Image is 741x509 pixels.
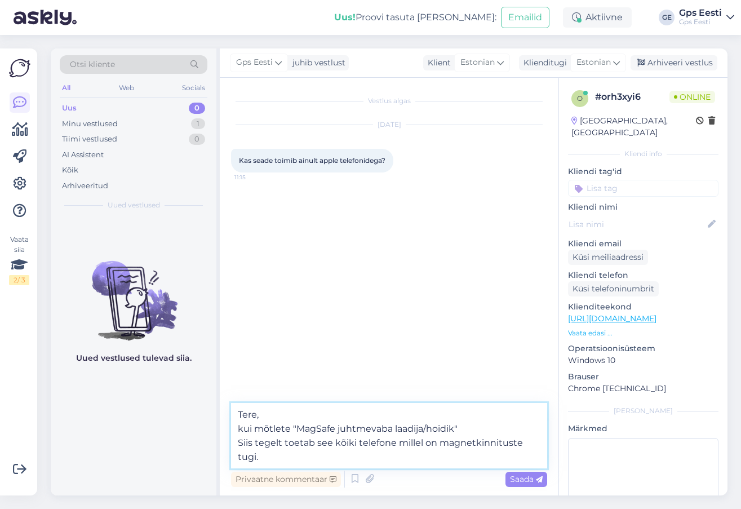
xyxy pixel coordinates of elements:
[191,118,205,130] div: 1
[568,201,718,213] p: Kliendi nimi
[568,383,718,395] p: Chrome [TECHNICAL_ID]
[576,56,611,69] span: Estonian
[231,472,341,487] div: Privaatne kommentaar
[117,81,136,95] div: Web
[62,103,77,114] div: Uus
[189,134,205,145] div: 0
[679,8,734,26] a: Gps EestiGps Eesti
[568,166,718,178] p: Kliendi tag'id
[563,7,632,28] div: Aktiivne
[236,56,273,69] span: Gps Eesti
[76,352,192,364] p: Uued vestlused tulevad siia.
[568,149,718,159] div: Kliendi info
[423,57,451,69] div: Klient
[501,7,549,28] button: Emailid
[9,57,30,79] img: Askly Logo
[568,250,648,265] div: Küsi meiliaadressi
[569,218,705,231] input: Lisa nimi
[568,313,656,324] a: [URL][DOMAIN_NAME]
[568,355,718,366] p: Windows 10
[568,328,718,338] p: Vaata edasi ...
[568,406,718,416] div: [PERSON_NAME]
[9,234,29,285] div: Vaata siia
[334,11,496,24] div: Proovi tasuta [PERSON_NAME]:
[679,17,722,26] div: Gps Eesti
[62,118,118,130] div: Minu vestlused
[288,57,345,69] div: juhib vestlust
[231,119,547,130] div: [DATE]
[568,269,718,281] p: Kliendi telefon
[231,403,547,468] textarea: Tere, kui mõtlete "MagSafe juhtmevaba laadija/hoidik" Siis tegelt toetab see kõiki telefone mille...
[669,91,715,103] span: Online
[239,156,385,165] span: Kas seade toimib ainult apple telefonidega?
[659,10,675,25] div: GE
[568,371,718,383] p: Brauser
[571,115,696,139] div: [GEOGRAPHIC_DATA], [GEOGRAPHIC_DATA]
[231,96,547,106] div: Vestlus algas
[595,90,669,104] div: # orh3xyi6
[568,281,659,296] div: Küsi telefoninumbrit
[510,474,543,484] span: Saada
[70,59,115,70] span: Otsi kliente
[189,103,205,114] div: 0
[568,343,718,355] p: Operatsioonisüsteem
[679,8,722,17] div: Gps Eesti
[180,81,207,95] div: Socials
[568,301,718,313] p: Klienditeekond
[62,149,104,161] div: AI Assistent
[51,241,216,342] img: No chats
[519,57,567,69] div: Klienditugi
[62,165,78,176] div: Kõik
[568,180,718,197] input: Lisa tag
[9,275,29,285] div: 2 / 3
[631,55,717,70] div: Arhiveeri vestlus
[460,56,495,69] span: Estonian
[60,81,73,95] div: All
[62,180,108,192] div: Arhiveeritud
[334,12,356,23] b: Uus!
[577,94,583,103] span: o
[62,134,117,145] div: Tiimi vestlused
[568,423,718,435] p: Märkmed
[234,173,277,182] span: 11:15
[568,238,718,250] p: Kliendi email
[108,200,160,210] span: Uued vestlused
